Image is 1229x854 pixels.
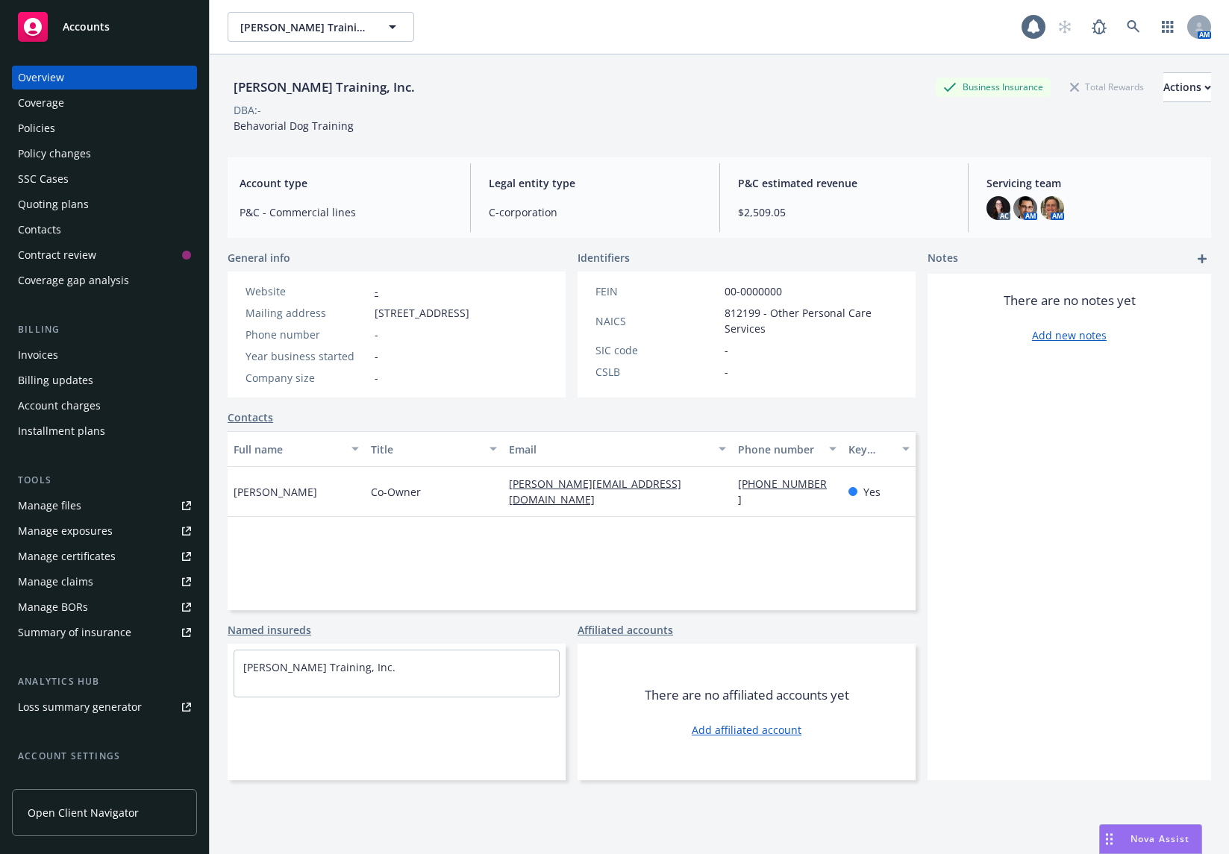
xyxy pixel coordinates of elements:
[365,431,502,467] button: Title
[243,660,395,674] a: [PERSON_NAME] Training, Inc.
[848,442,893,457] div: Key contact
[375,305,469,321] span: [STREET_ADDRESS]
[246,348,369,364] div: Year business started
[863,484,881,500] span: Yes
[738,204,951,220] span: $2,509.05
[18,494,81,518] div: Manage files
[375,284,378,298] a: -
[1084,12,1114,42] a: Report a Bug
[1004,292,1136,310] span: There are no notes yet
[1013,196,1037,220] img: photo
[18,343,58,367] div: Invoices
[842,431,916,467] button: Key contact
[246,370,369,386] div: Company size
[578,622,673,638] a: Affiliated accounts
[234,442,343,457] div: Full name
[1163,72,1211,102] button: Actions
[375,348,378,364] span: -
[986,175,1199,191] span: Servicing team
[12,494,197,518] a: Manage files
[489,204,701,220] span: C-corporation
[12,695,197,719] a: Loss summary generator
[18,116,55,140] div: Policies
[12,519,197,543] a: Manage exposures
[1100,825,1119,853] div: Drag to move
[1099,824,1202,854] button: Nova Assist
[578,250,630,266] span: Identifiers
[725,283,782,299] span: 00-0000000
[246,305,369,321] div: Mailing address
[986,196,1010,220] img: photo
[12,570,197,594] a: Manage claims
[1193,250,1211,268] a: add
[12,66,197,90] a: Overview
[18,394,101,418] div: Account charges
[12,192,197,216] a: Quoting plans
[12,749,197,764] div: Account settings
[725,364,728,380] span: -
[1131,832,1189,845] span: Nova Assist
[228,250,290,266] span: General info
[18,570,93,594] div: Manage claims
[371,484,421,500] span: Co-Owner
[738,442,820,457] div: Phone number
[489,175,701,191] span: Legal entity type
[1032,327,1107,343] a: Add new notes
[18,269,129,292] div: Coverage gap analysis
[18,66,64,90] div: Overview
[12,419,197,443] a: Installment plans
[228,409,273,425] a: Contacts
[725,342,728,358] span: -
[12,167,197,191] a: SSC Cases
[12,91,197,115] a: Coverage
[228,622,311,638] a: Named insureds
[18,595,88,619] div: Manage BORs
[240,204,452,220] span: P&C - Commercial lines
[18,621,131,644] div: Summary of insurance
[18,91,64,115] div: Coverage
[12,368,197,392] a: Billing updates
[375,370,378,386] span: -
[12,322,197,337] div: Billing
[738,175,951,191] span: P&C estimated revenue
[240,175,452,191] span: Account type
[18,519,113,543] div: Manage exposures
[246,283,369,299] div: Website
[12,621,197,644] a: Summary of insurance
[1040,196,1064,220] img: photo
[234,102,261,118] div: DBA: -
[240,19,369,35] span: [PERSON_NAME] Training, Inc.
[246,327,369,342] div: Phone number
[595,283,719,299] div: FEIN
[738,477,827,506] a: [PHONE_NUMBER]
[12,674,197,689] div: Analytics hub
[18,218,61,242] div: Contacts
[509,442,710,457] div: Email
[234,484,317,500] span: [PERSON_NAME]
[1153,12,1183,42] a: Switch app
[595,313,719,329] div: NAICS
[1119,12,1148,42] a: Search
[692,722,801,738] a: Add affiliated account
[375,327,378,342] span: -
[18,368,93,392] div: Billing updates
[503,431,732,467] button: Email
[18,243,96,267] div: Contract review
[12,770,197,794] a: Service team
[645,686,849,704] span: There are no affiliated accounts yet
[595,342,719,358] div: SIC code
[12,269,197,292] a: Coverage gap analysis
[12,142,197,166] a: Policy changes
[18,770,82,794] div: Service team
[28,805,139,820] span: Open Client Navigator
[12,595,197,619] a: Manage BORs
[234,119,354,133] span: Behavorial Dog Training
[732,431,842,467] button: Phone number
[371,442,480,457] div: Title
[12,343,197,367] a: Invoices
[12,473,197,488] div: Tools
[12,218,197,242] a: Contacts
[12,394,197,418] a: Account charges
[12,243,197,267] a: Contract review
